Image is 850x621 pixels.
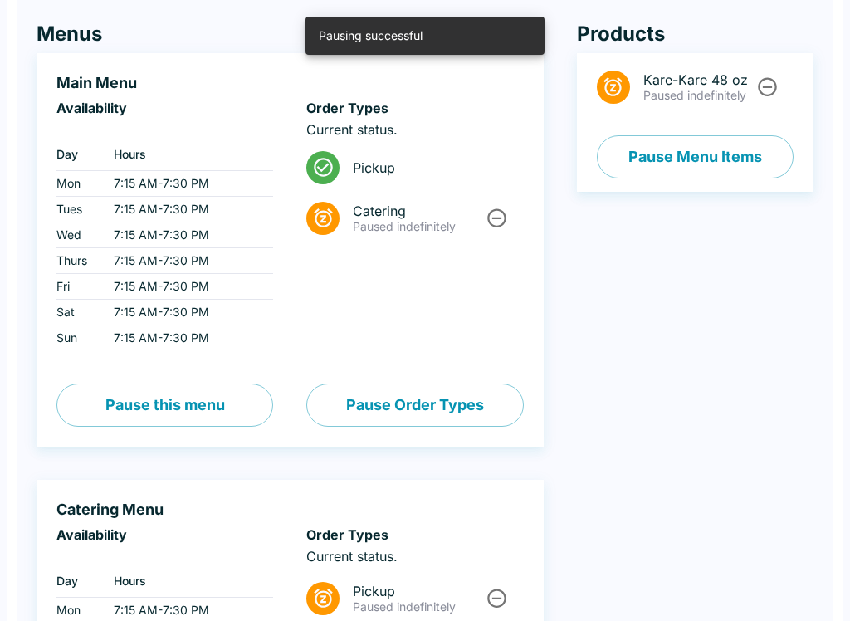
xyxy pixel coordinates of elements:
td: Wed [56,222,100,248]
h6: Availability [56,526,273,543]
th: Hours [100,138,274,171]
th: Day [56,138,100,171]
button: Unpause [481,203,512,233]
p: Paused indefinitely [353,219,483,234]
td: 7:15 AM - 7:30 PM [100,325,274,351]
p: Paused indefinitely [353,599,483,614]
h6: Availability [56,100,273,116]
span: Kare-Kare 48 oz [643,71,754,88]
h4: Menus [37,22,544,46]
span: Pickup [353,159,510,176]
button: Pause Menu Items [597,135,794,178]
button: Unpause [481,583,512,614]
p: ‏ [56,121,273,138]
button: Pause Order Types [306,384,523,427]
h6: Order Types [306,100,523,116]
h4: Products [577,22,813,46]
div: Pausing successful [319,22,423,50]
td: 7:15 AM - 7:30 PM [100,300,274,325]
td: 7:15 AM - 7:30 PM [100,248,274,274]
span: Pickup [353,583,483,599]
button: Unpause [752,71,783,102]
th: Hours [100,565,274,598]
td: Fri [56,274,100,300]
td: Sun [56,325,100,351]
p: Current status. [306,121,523,138]
td: Tues [56,197,100,222]
td: 7:15 AM - 7:30 PM [100,222,274,248]
h6: Order Types [306,526,523,543]
td: Mon [56,171,100,197]
td: 7:15 AM - 7:30 PM [100,197,274,222]
p: Paused indefinitely [643,88,754,103]
td: Thurs [56,248,100,274]
span: Catering [353,203,483,219]
p: Current status. [306,548,523,565]
p: ‏ [56,548,273,565]
td: 7:15 AM - 7:30 PM [100,274,274,300]
button: Pause this menu [56,384,273,427]
td: Sat [56,300,100,325]
td: 7:15 AM - 7:30 PM [100,171,274,197]
th: Day [56,565,100,598]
